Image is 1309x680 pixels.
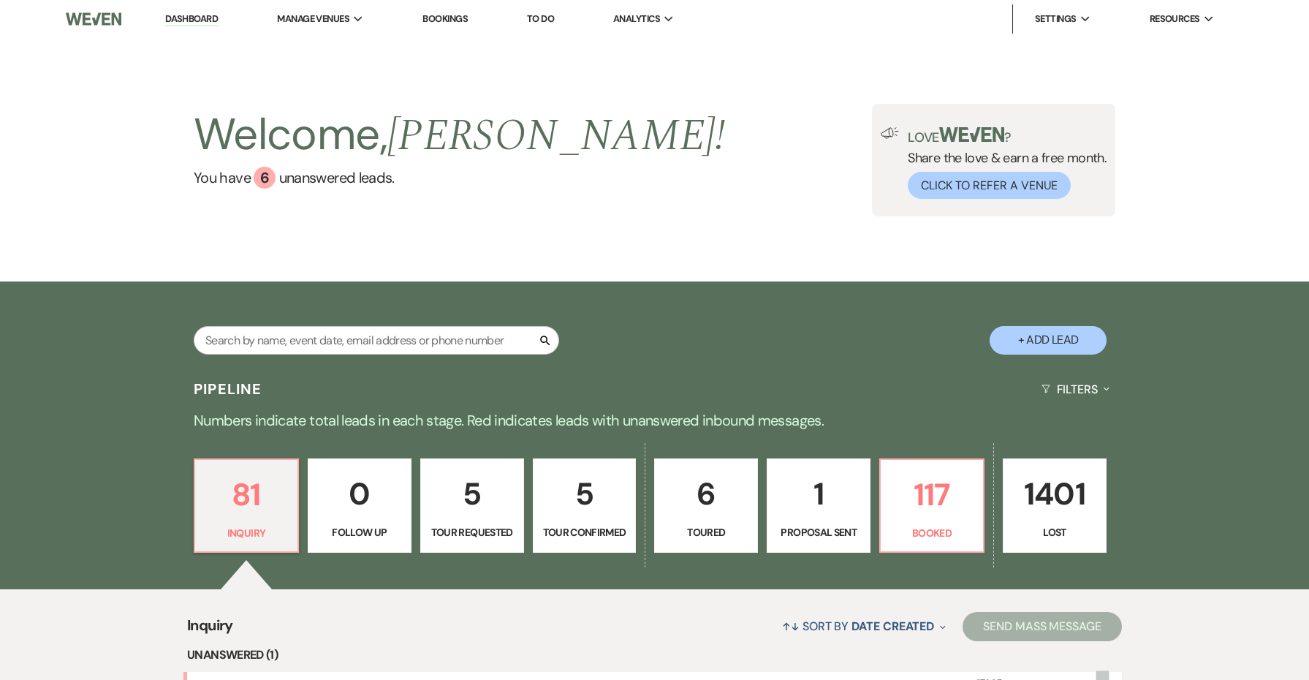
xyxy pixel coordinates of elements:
a: You have 6 unanswered leads. [194,167,725,189]
h2: Welcome, [194,104,725,167]
a: 1401Lost [1003,458,1107,554]
p: Tour Confirmed [542,524,627,540]
p: Tour Requested [430,524,515,540]
p: Proposal Sent [776,524,861,540]
a: 1Proposal Sent [767,458,870,554]
h3: Pipeline [194,379,262,399]
span: Settings [1035,12,1077,26]
a: Bookings [422,12,468,25]
span: Manage Venues [277,12,349,26]
img: loud-speaker-illustration.svg [881,127,899,139]
button: Click to Refer a Venue [908,172,1071,199]
p: 0 [317,469,402,518]
div: Share the love & earn a free month. [899,127,1107,199]
a: 6Toured [654,458,758,554]
p: Love ? [908,127,1107,144]
p: 81 [204,470,289,519]
a: 5Tour Confirmed [533,458,637,554]
p: 5 [430,469,515,518]
img: weven-logo-green.svg [939,127,1004,142]
span: Analytics [613,12,660,26]
span: ↑↓ [782,619,800,634]
li: Unanswered (1) [187,646,1122,665]
span: [PERSON_NAME] ! [387,102,725,170]
div: 6 [254,167,276,189]
a: Dashboard [165,12,218,26]
p: Numbers indicate total leads in each stage. Red indicates leads with unanswered inbound messages. [129,409,1181,432]
p: Toured [664,524,748,540]
span: Resources [1150,12,1200,26]
button: Send Mass Message [963,612,1122,641]
p: 5 [542,469,627,518]
p: 117 [889,470,974,519]
p: 6 [664,469,748,518]
p: Inquiry [204,525,289,541]
button: Filters [1036,370,1115,409]
input: Search by name, event date, email address or phone number [194,326,559,355]
p: Booked [889,525,974,541]
img: Weven Logo [66,4,121,34]
a: To Do [527,12,554,25]
p: Lost [1012,524,1097,540]
a: 5Tour Requested [420,458,524,554]
p: 1401 [1012,469,1097,518]
p: Follow Up [317,524,402,540]
span: Inquiry [187,614,233,646]
span: Date Created [851,619,934,634]
button: + Add Lead [990,326,1107,355]
a: 0Follow Up [308,458,411,554]
a: 117Booked [879,458,984,554]
p: 1 [776,469,861,518]
button: Sort By Date Created [776,607,952,646]
a: 81Inquiry [194,458,299,554]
